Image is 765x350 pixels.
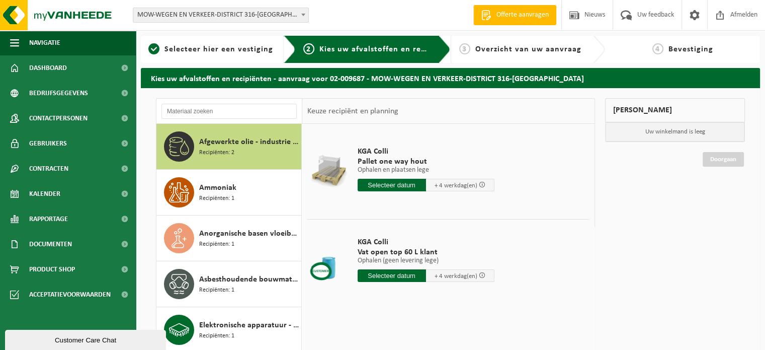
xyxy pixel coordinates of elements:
[133,8,308,22] span: MOW-WEGEN EN VERKEER-DISTRICT 316-PITTEM - PITTEM
[302,99,403,124] div: Keuze recipiënt en planning
[435,273,477,279] span: + 4 werkdag(en)
[605,98,745,122] div: [PERSON_NAME]
[29,181,60,206] span: Kalender
[199,228,299,240] span: Anorganische basen vloeibaar in kleinverpakking
[358,257,494,264] p: Ophalen (geen levering lege)
[358,167,494,174] p: Ophalen en plaatsen lege
[358,237,494,247] span: KGA Colli
[164,45,273,53] span: Selecteer hier een vestiging
[199,194,234,203] span: Recipiënten: 1
[5,328,168,350] iframe: chat widget
[358,179,426,191] input: Selecteer datum
[652,43,663,54] span: 4
[358,269,426,282] input: Selecteer datum
[459,43,470,54] span: 3
[146,43,276,55] a: 1Selecteer hier een vestiging
[133,8,309,23] span: MOW-WEGEN EN VERKEER-DISTRICT 316-PITTEM - PITTEM
[29,55,67,81] span: Dashboard
[199,319,299,331] span: Elektronische apparatuur - overige (OVE)
[156,124,302,170] button: Afgewerkte olie - industrie in kleinverpakking Recipiënten: 2
[199,273,299,286] span: Asbesthoudende bouwmaterialen cementgebonden (hechtgebonden)
[475,45,581,53] span: Overzicht van uw aanvraag
[199,136,299,148] span: Afgewerkte olie - industrie in kleinverpakking
[29,30,60,55] span: Navigatie
[29,206,68,232] span: Rapportage
[156,261,302,307] button: Asbesthoudende bouwmaterialen cementgebonden (hechtgebonden) Recipiënten: 1
[156,216,302,261] button: Anorganische basen vloeibaar in kleinverpakking Recipiënten: 1
[199,182,236,194] span: Ammoniak
[703,152,744,167] a: Doorgaan
[141,68,760,88] h2: Kies uw afvalstoffen en recipiënten - aanvraag voor 02-009687 - MOW-WEGEN EN VERKEER-DISTRICT 316...
[358,147,494,157] span: KGA Colli
[199,331,234,341] span: Recipiënten: 1
[199,240,234,249] span: Recipiënten: 1
[494,10,551,20] span: Offerte aanvragen
[435,182,477,189] span: + 4 werkdag(en)
[473,5,556,25] a: Offerte aanvragen
[199,286,234,295] span: Recipiënten: 1
[29,131,67,156] span: Gebruikers
[29,257,75,282] span: Product Shop
[148,43,159,54] span: 1
[29,156,68,181] span: Contracten
[303,43,314,54] span: 2
[161,104,297,119] input: Materiaal zoeken
[358,157,494,167] span: Pallet one way hout
[156,170,302,216] button: Ammoniak Recipiënten: 1
[29,106,88,131] span: Contactpersonen
[29,232,72,257] span: Documenten
[29,81,88,106] span: Bedrijfsgegevens
[29,282,111,307] span: Acceptatievoorwaarden
[319,45,458,53] span: Kies uw afvalstoffen en recipiënten
[668,45,713,53] span: Bevestiging
[199,148,234,158] span: Recipiënten: 2
[358,247,494,257] span: Vat open top 60 L klant
[606,122,744,142] p: Uw winkelmand is leeg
